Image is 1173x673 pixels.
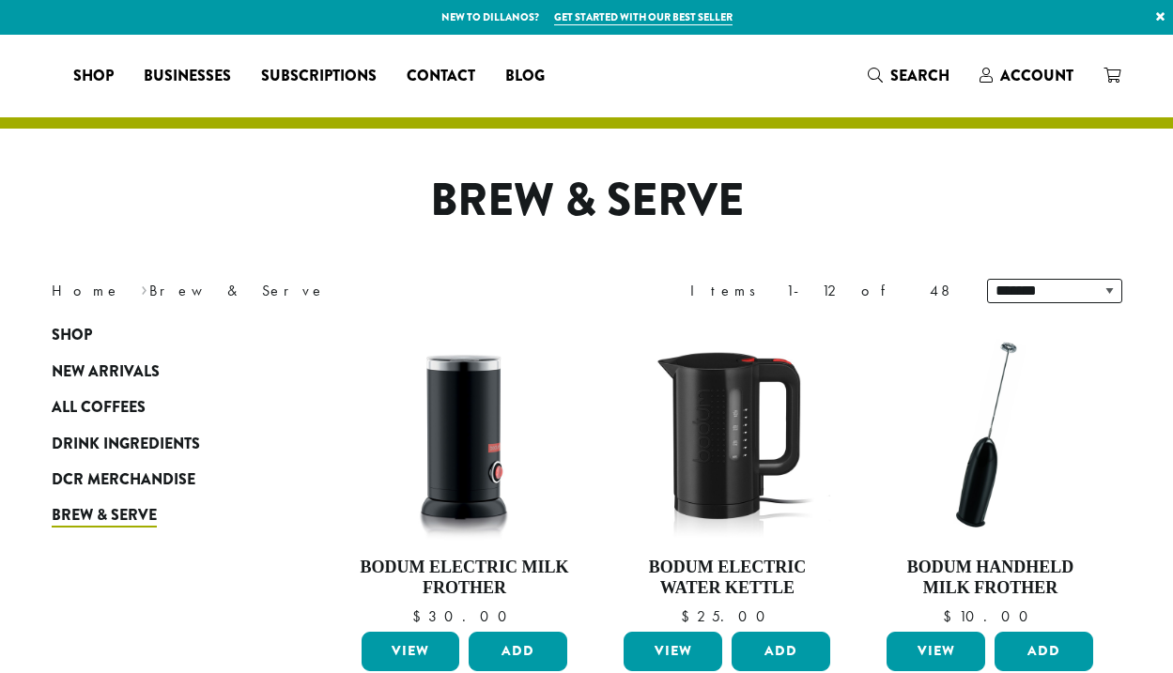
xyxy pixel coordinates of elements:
[52,354,277,390] a: New Arrivals
[732,632,830,671] button: Add
[681,606,697,626] span: $
[554,9,733,25] a: Get started with our best seller
[412,606,428,626] span: $
[619,327,835,624] a: Bodum Electric Water Kettle $25.00
[144,65,231,88] span: Businesses
[690,280,959,302] div: Items 1-12 of 48
[882,558,1098,598] h4: Bodum Handheld Milk Frother
[505,65,545,88] span: Blog
[882,327,1098,543] img: DP3927.01-002.png
[38,174,1136,228] h1: Brew & Serve
[52,504,157,528] span: Brew & Serve
[52,324,92,347] span: Shop
[52,317,277,353] a: Shop
[141,273,147,302] span: ›
[356,327,572,543] img: DP3954.01-002.png
[943,606,1037,626] bdi: 10.00
[943,606,959,626] span: $
[52,280,559,302] nav: Breadcrumb
[624,632,722,671] a: View
[890,65,949,86] span: Search
[261,65,377,88] span: Subscriptions
[469,632,567,671] button: Add
[407,65,475,88] span: Contact
[52,281,121,300] a: Home
[995,632,1093,671] button: Add
[73,65,114,88] span: Shop
[681,606,774,626] bdi: 25.00
[362,632,460,671] a: View
[357,558,573,598] h4: Bodum Electric Milk Frother
[52,396,146,420] span: All Coffees
[52,425,277,461] a: Drink Ingredients
[853,60,965,91] a: Search
[52,360,160,384] span: New Arrivals
[52,390,277,425] a: All Coffees
[52,468,195,492] span: DCR Merchandise
[52,497,277,533] a: Brew & Serve
[619,558,835,598] h4: Bodum Electric Water Kettle
[58,61,129,91] a: Shop
[887,632,985,671] a: View
[357,327,573,624] a: Bodum Electric Milk Frother $30.00
[412,606,516,626] bdi: 30.00
[52,433,200,456] span: Drink Ingredients
[882,327,1098,624] a: Bodum Handheld Milk Frother $10.00
[52,462,277,497] a: DCR Merchandise
[1000,65,1073,86] span: Account
[619,327,835,543] img: DP3955.01.png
